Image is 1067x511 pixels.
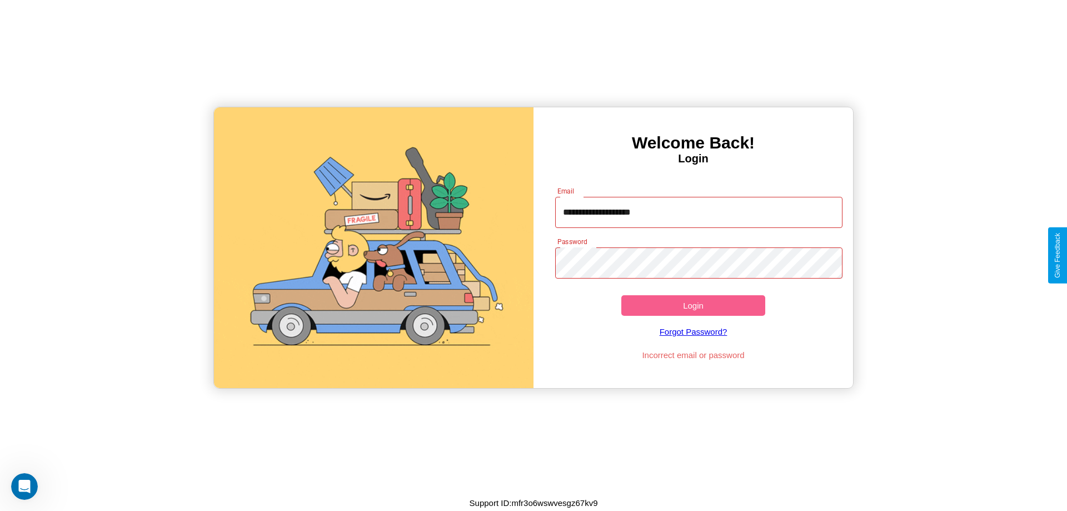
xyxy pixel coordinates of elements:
img: gif [214,107,533,388]
div: Give Feedback [1054,233,1061,278]
button: Login [621,295,765,316]
h3: Welcome Back! [533,133,853,152]
p: Support ID: mfr3o6wswvesgz67kv9 [470,495,598,510]
iframe: Intercom live chat [11,473,38,500]
label: Password [557,237,587,246]
p: Incorrect email or password [550,348,837,363]
label: Email [557,186,575,196]
a: Forgot Password? [550,316,837,348]
h4: Login [533,152,853,165]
